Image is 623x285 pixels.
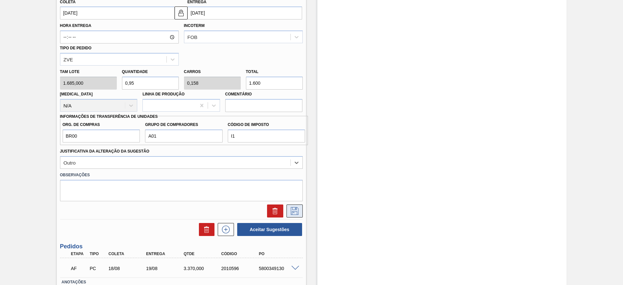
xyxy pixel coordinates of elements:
label: Comentário [225,90,303,99]
div: Aguardando Faturamento [69,261,89,276]
label: Quantidade [122,69,148,74]
div: Outro [64,160,76,165]
label: Carros [184,69,201,74]
label: Observações [60,170,303,180]
div: ZVE [64,56,73,62]
img: unlocked [177,9,185,17]
div: FOB [188,34,198,40]
div: Coleta [107,252,149,256]
h3: Pedidos [60,243,303,250]
div: Excluir Sugestões [196,223,214,236]
label: Hora Entrega [60,21,179,31]
label: Incoterm [184,23,205,28]
label: Informações de Transferência de Unidades [60,114,158,119]
div: Entrega [144,252,187,256]
div: Aceitar Sugestões [234,222,303,237]
div: 2010596 [220,266,262,271]
label: Tam lote [60,67,117,77]
label: Org. de Compras [63,120,140,130]
div: PO [257,252,299,256]
label: Grupo de Compradores [145,120,223,130]
div: 5800349130 [257,266,299,271]
p: AF [71,266,87,271]
div: 19/08/2025 [144,266,187,271]
label: Linha de Produção [142,92,185,96]
div: Código [220,252,262,256]
button: Aceitar Sugestões [237,223,302,236]
div: 3.370,000 [182,266,224,271]
div: Salvar Sugestão [283,204,303,217]
label: [MEDICAL_DATA] [60,92,93,96]
div: Pedido de Compra [88,266,107,271]
label: Código de Imposto [228,120,305,130]
div: Excluir Sugestão [264,204,283,217]
label: Tipo de pedido [60,46,92,50]
div: Tipo [88,252,107,256]
input: dd/mm/yyyy [188,6,302,19]
div: Etapa [69,252,89,256]
div: Nova sugestão [214,223,234,236]
label: Justificativa da Alteração da Sugestão [60,149,150,154]
div: Qtde [182,252,224,256]
div: 18/08/2025 [107,266,149,271]
label: Total [246,69,259,74]
input: dd/mm/yyyy [60,6,175,19]
button: unlocked [175,6,188,19]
